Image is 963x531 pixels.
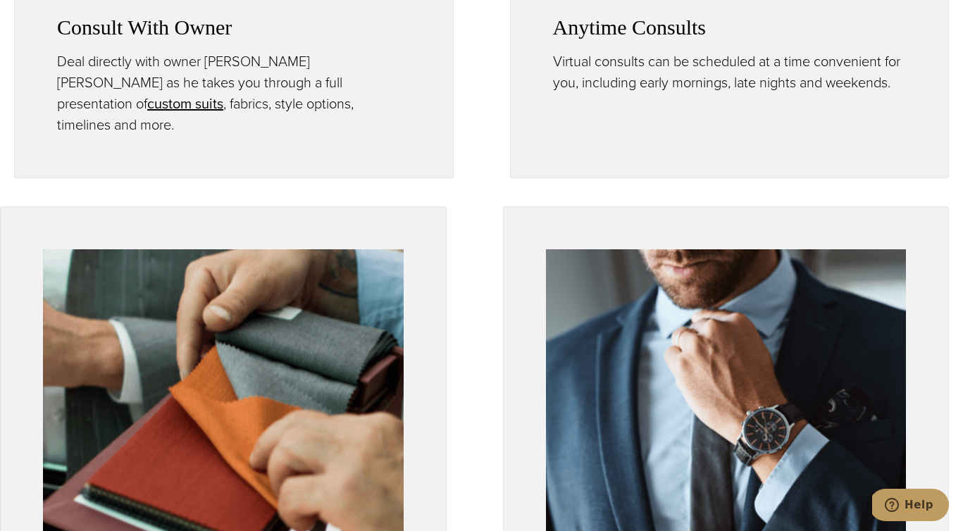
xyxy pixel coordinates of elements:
p: Virtual consults can be scheduled at a time convenient for you, including early mornings, late ni... [553,51,907,93]
h3: Consult With Owner [57,15,411,40]
p: Deal directly with owner [PERSON_NAME] [PERSON_NAME] as he takes you through a full presentation ... [57,51,411,135]
h3: Anytime Consults [553,15,907,40]
iframe: Opens a widget where you can chat to one of our agents [872,489,949,524]
a: custom suits [147,93,223,114]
